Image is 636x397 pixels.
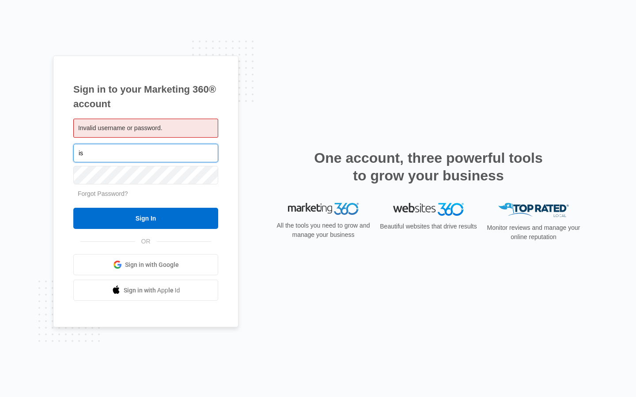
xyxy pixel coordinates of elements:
[311,149,545,184] h2: One account, three powerful tools to grow your business
[135,237,157,246] span: OR
[73,254,218,275] a: Sign in with Google
[288,203,359,215] img: Marketing 360
[73,82,218,111] h1: Sign in to your Marketing 360® account
[379,222,478,231] p: Beautiful websites that drive results
[124,286,180,295] span: Sign in with Apple Id
[73,144,218,162] input: Email
[274,221,373,240] p: All the tools you need to grow and manage your business
[73,208,218,229] input: Sign In
[498,203,569,217] img: Top Rated Local
[78,190,128,197] a: Forgot Password?
[393,203,464,216] img: Websites 360
[484,223,583,242] p: Monitor reviews and manage your online reputation
[78,124,163,131] span: Invalid username or password.
[73,280,218,301] a: Sign in with Apple Id
[125,260,179,270] span: Sign in with Google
